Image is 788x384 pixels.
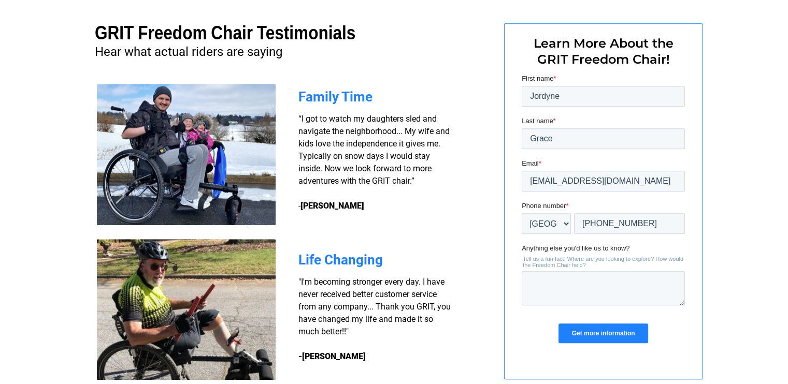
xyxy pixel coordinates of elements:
[298,252,383,268] span: Life Changing
[298,114,450,211] span: “I got to watch my daughters sled and navigate the neighborhood... My wife and kids love the inde...
[298,89,372,105] span: Family Time
[300,201,364,211] strong: [PERSON_NAME]
[95,22,355,43] span: GRIT Freedom Chair Testimonials
[95,45,282,59] span: Hear what actual riders are saying
[298,351,366,361] strong: -[PERSON_NAME]
[534,36,674,67] span: Learn More About the GRIT Freedom Chair!
[298,277,451,336] span: "I'm becoming stronger every day. I have never received better customer service from any company....
[522,73,685,351] iframe: Form 0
